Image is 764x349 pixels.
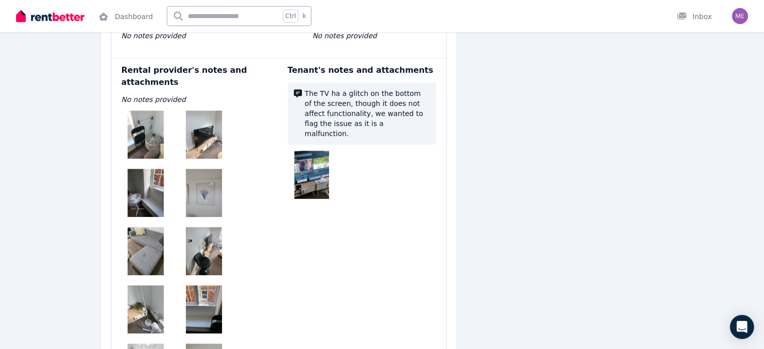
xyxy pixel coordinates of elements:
span: Ctrl [283,10,298,23]
img: TV Glitch 1.png [294,151,330,199]
span: No notes provided [122,94,270,104]
p: Rental provider's notes and attachments [122,64,270,88]
img: 20250331_175805.jpg [128,227,164,275]
img: 20250331_180333.jpg [128,110,164,159]
img: 20250331_180319.jpg [186,227,222,275]
span: The TV ha a glitch on the bottom of the screen, though it does not affect functionality, we wante... [305,88,430,139]
img: Melina Andrea Gill [732,8,748,24]
img: 20250331_180331.jpg [186,169,222,217]
div: Inbox [677,12,712,22]
img: 20250331_180338.jpg [128,169,164,217]
img: 20250331_180336.jpg [186,285,222,333]
p: Tenant's notes and attachments [288,64,436,76]
span: No notes provided [312,32,377,40]
img: 20250331_180350.jpg [128,285,164,333]
span: k [302,12,306,20]
img: 20250331_180323.jpg [186,110,222,159]
div: Open Intercom Messenger [730,315,754,339]
span: No notes provided [122,32,186,40]
img: RentBetter [16,9,84,24]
